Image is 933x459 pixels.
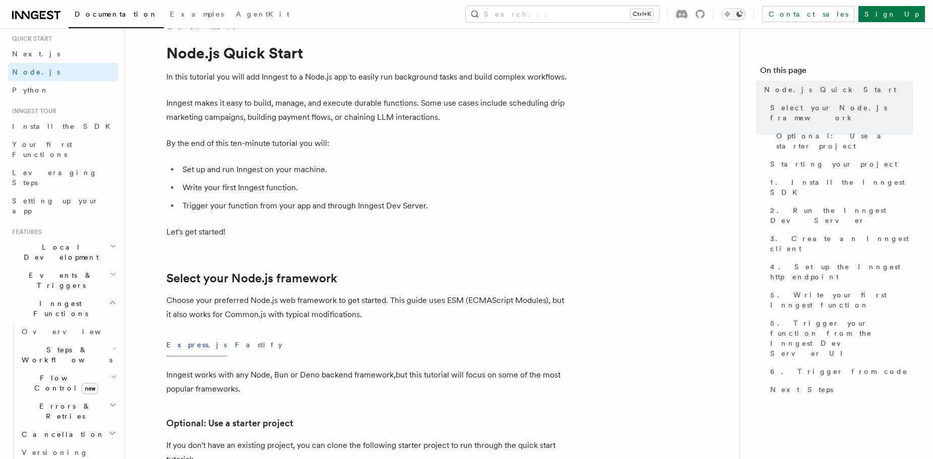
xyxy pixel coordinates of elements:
a: 1. Install the Inngest SDK [766,173,913,201]
p: Choose your preferred Node.js web framework to get started. This guide uses ESM (ECMAScript Modul... [166,293,570,322]
a: Leveraging Steps [8,164,118,192]
a: Optional: Use a starter project [772,127,913,155]
a: Node.js [8,63,118,81]
a: Contact sales [762,6,854,22]
span: 5. Trigger your function from the Inngest Dev Server UI [770,318,913,358]
p: Inngest works with any Node, Bun or Deno backend framework,but this tutorial will focus on some o... [166,368,570,396]
a: Python [8,81,118,99]
button: Inngest Functions [8,294,118,323]
span: 6. Trigger from code [770,366,908,376]
button: Cancellation [18,425,118,443]
span: Events & Triggers [8,270,110,290]
span: Node.js [12,68,60,76]
span: Node.js Quick Start [764,85,896,95]
button: Express.js [166,334,227,356]
button: Flow Controlnew [18,369,118,397]
span: Inngest tour [8,107,56,115]
span: 1. Install the Inngest SDK [770,177,913,197]
span: 3. Create an Inngest client [770,234,913,254]
a: 2. Run the Inngest Dev Server [766,201,913,229]
a: 5. Write your first Inngest function [766,286,913,314]
span: Steps & Workflows [18,345,112,365]
span: Errors & Retries [18,401,109,421]
a: Install the SDK [8,117,118,135]
span: Starting your project [770,159,897,169]
span: Local Development [8,242,110,262]
button: Errors & Retries [18,397,118,425]
a: Documentation [69,3,164,28]
a: Node.js Quick Start [760,81,913,99]
span: Examples [170,10,224,18]
span: Install the SDK [12,122,116,130]
a: Optional: Use a starter project [166,416,293,430]
p: Let's get started! [166,225,570,239]
span: Next.js [12,50,60,58]
span: Inngest Functions [8,298,109,319]
a: Select your Node.js framework [166,271,337,285]
span: Documentation [75,10,158,18]
span: 5. Write your first Inngest function [770,290,913,310]
a: Select your Node.js framework [766,99,913,127]
span: Quick start [8,35,52,43]
a: Sign Up [858,6,925,22]
a: Your first Functions [8,135,118,164]
span: 4. Set up the Inngest http endpoint [770,262,913,282]
a: Starting your project [766,155,913,173]
li: Set up and run Inngest on your machine. [179,163,570,177]
a: Setting up your app [8,192,118,220]
kbd: Ctrl+K [631,9,653,19]
span: 2. Run the Inngest Dev Server [770,205,913,225]
a: 3. Create an Inngest client [766,229,913,258]
span: Next Steps [770,385,833,395]
a: 5. Trigger your function from the Inngest Dev Server UI [766,314,913,362]
span: Setting up your app [12,197,99,215]
a: Examples [164,3,230,27]
li: Trigger your function from your app and through Inngest Dev Server. [179,199,570,213]
a: Overview [18,323,118,341]
h1: Node.js Quick Start [166,44,570,62]
span: new [82,383,98,394]
a: 6. Trigger from code [766,362,913,380]
span: Features [8,228,42,236]
h4: On this page [760,64,913,81]
button: Steps & Workflows [18,341,118,369]
span: Overview [22,328,126,336]
span: Select your Node.js framework [770,103,913,123]
span: Versioning [22,448,88,456]
button: Toggle dark mode [721,8,745,20]
span: AgentKit [236,10,289,18]
span: Your first Functions [12,140,72,159]
a: 4. Set up the Inngest http endpoint [766,258,913,286]
p: In this tutorial you will add Inngest to a Node.js app to easily run background tasks and build c... [166,70,570,84]
span: Leveraging Steps [12,169,97,187]
a: AgentKit [230,3,295,27]
p: By the end of this ten-minute tutorial you will: [166,136,570,150]
button: Local Development [8,238,118,266]
span: Cancellation [18,429,105,439]
a: Next Steps [766,380,913,399]
a: Next.js [8,45,118,63]
span: Python [12,86,49,94]
span: Flow Control [18,373,111,393]
p: Inngest makes it easy to build, manage, and execute durable functions. Some use cases include sch... [166,96,570,124]
li: Write your first Inngest function. [179,181,570,195]
button: Events & Triggers [8,266,118,294]
button: Search...Ctrl+K [466,6,659,22]
span: Optional: Use a starter project [776,131,913,151]
button: Fastify [235,334,282,356]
